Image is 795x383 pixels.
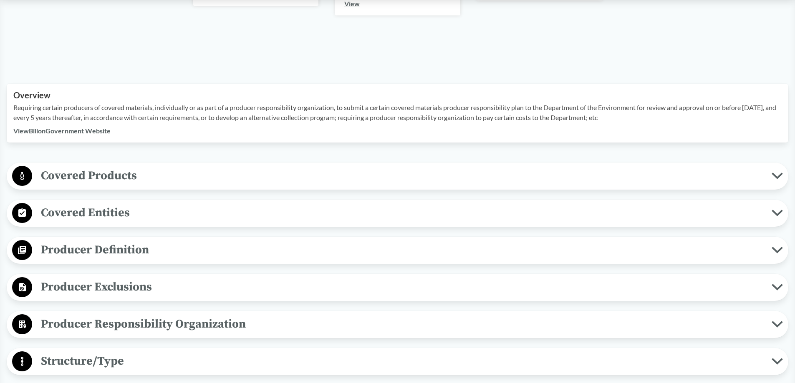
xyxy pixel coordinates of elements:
[13,103,782,123] p: Requiring certain producers of covered materials, individually or as part of a producer responsib...
[32,278,772,296] span: Producer Exclusions
[32,166,772,185] span: Covered Products
[10,240,785,261] button: Producer Definition
[10,165,785,187] button: Covered Products
[10,277,785,298] button: Producer Exclusions
[32,240,772,259] span: Producer Definition
[32,203,772,222] span: Covered Entities
[32,315,772,333] span: Producer Responsibility Organization
[10,351,785,372] button: Structure/Type
[13,127,111,135] a: ViewBillonGovernment Website
[10,314,785,335] button: Producer Responsibility Organization
[10,203,785,224] button: Covered Entities
[13,90,782,100] h2: Overview
[32,352,772,370] span: Structure/Type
